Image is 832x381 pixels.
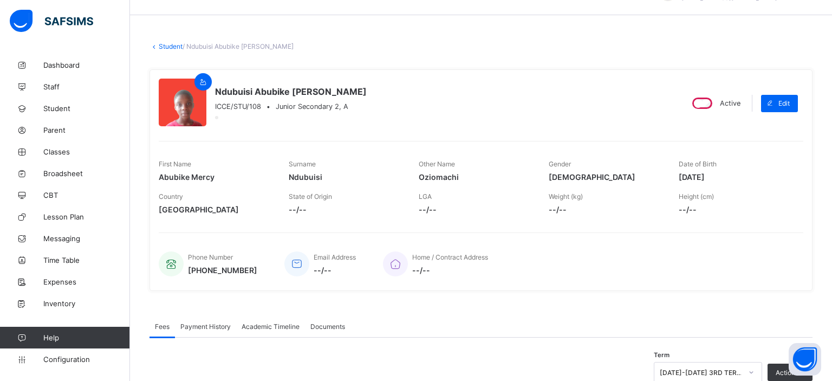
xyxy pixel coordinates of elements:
div: [DATE]-[DATE] 3RD TERM [660,369,742,377]
span: Classes [43,147,130,156]
span: Edit [778,99,790,107]
span: CBT [43,191,130,199]
span: --/-- [679,205,792,214]
span: Weight (kg) [549,192,583,201]
span: Configuration [43,355,129,364]
span: Fees [155,322,170,331]
span: Height (cm) [679,192,714,201]
span: Surname [289,160,316,168]
span: ICCE/STU/108 [215,102,261,111]
span: Term [654,351,669,359]
span: [PHONE_NUMBER] [188,266,257,275]
span: Other Name [419,160,455,168]
span: --/-- [314,266,356,275]
span: Email Address [314,253,356,261]
span: Ndubuisi Abubike [PERSON_NAME] [215,86,367,97]
span: Help [43,333,129,342]
span: [DATE] [679,172,792,182]
span: Gender [549,160,571,168]
span: Active [720,99,740,107]
span: First Name [159,160,191,168]
div: • [215,102,367,111]
span: Messaging [43,234,130,243]
span: Abubike Mercy [159,172,272,182]
span: --/-- [549,205,662,214]
span: Academic Timeline [242,322,300,331]
span: / Ndubuisi Abubike [PERSON_NAME] [183,42,294,50]
span: Expenses [43,277,130,286]
span: --/-- [419,205,532,214]
span: Student [43,104,130,113]
span: Date of Birth [679,160,717,168]
button: Open asap [789,343,821,376]
span: Oziomachi [419,172,532,182]
span: Payment History [180,322,231,331]
span: Staff [43,82,130,91]
a: Student [159,42,183,50]
span: Parent [43,126,130,134]
img: safsims [10,10,93,33]
span: Phone Number [188,253,233,261]
span: Inventory [43,299,130,308]
span: Broadsheet [43,169,130,178]
span: Action [776,369,795,377]
span: --/-- [289,205,402,214]
span: Ndubuisi [289,172,402,182]
span: [DEMOGRAPHIC_DATA] [549,172,662,182]
span: Documents [310,322,345,331]
span: Lesson Plan [43,212,130,221]
span: --/-- [412,266,488,275]
span: Home / Contract Address [412,253,488,261]
span: Country [159,192,183,201]
span: Dashboard [43,61,130,69]
span: LGA [419,192,432,201]
span: Time Table [43,256,130,264]
span: Junior Secondary 2, A [276,102,348,111]
span: [GEOGRAPHIC_DATA] [159,205,272,214]
span: State of Origin [289,192,332,201]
